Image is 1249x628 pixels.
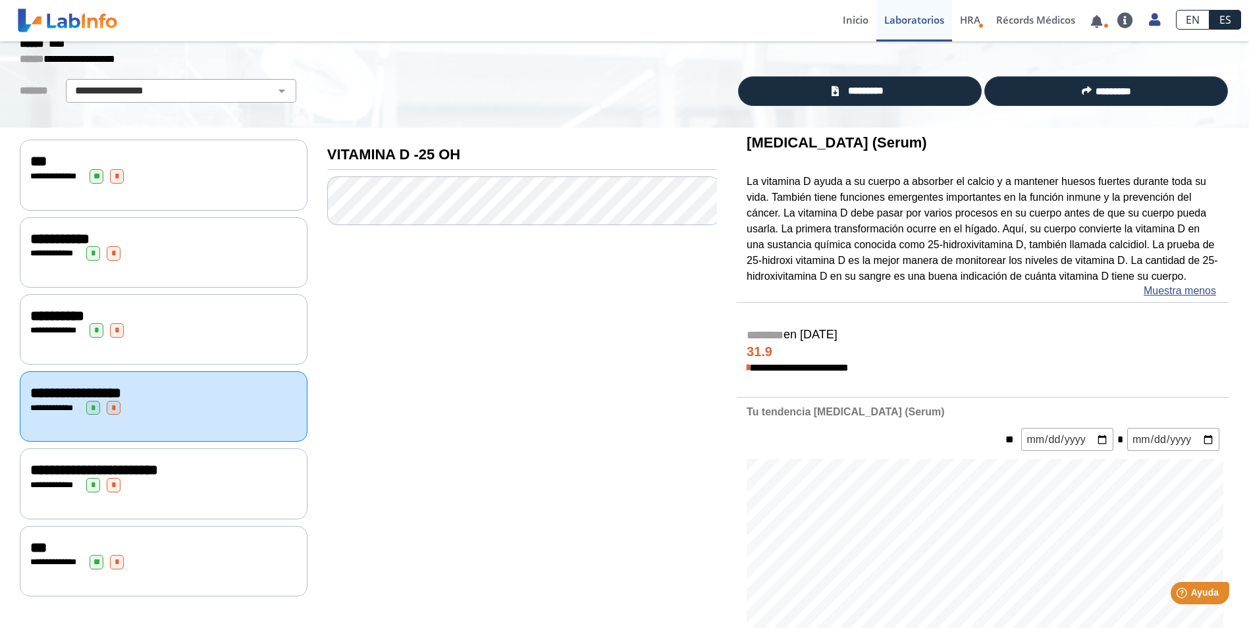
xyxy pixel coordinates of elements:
input: mm/dd/yyyy [1127,428,1219,451]
h4: 31.9 [747,344,1219,360]
b: VITAMINA D -25 OH [327,146,460,163]
a: Muestra menos [1144,283,1216,299]
p: La vitamina D ayuda a su cuerpo a absorber el calcio y a mantener huesos fuertes durante toda su ... [747,174,1219,284]
a: EN [1176,10,1209,30]
b: [MEDICAL_DATA] (Serum) [747,134,927,151]
iframe: Help widget launcher [1132,577,1235,614]
input: mm/dd/yyyy [1021,428,1113,451]
h5: en [DATE] [747,328,1219,343]
a: ES [1209,10,1241,30]
span: HRA [960,13,980,26]
b: Tu tendencia [MEDICAL_DATA] (Serum) [747,406,944,417]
